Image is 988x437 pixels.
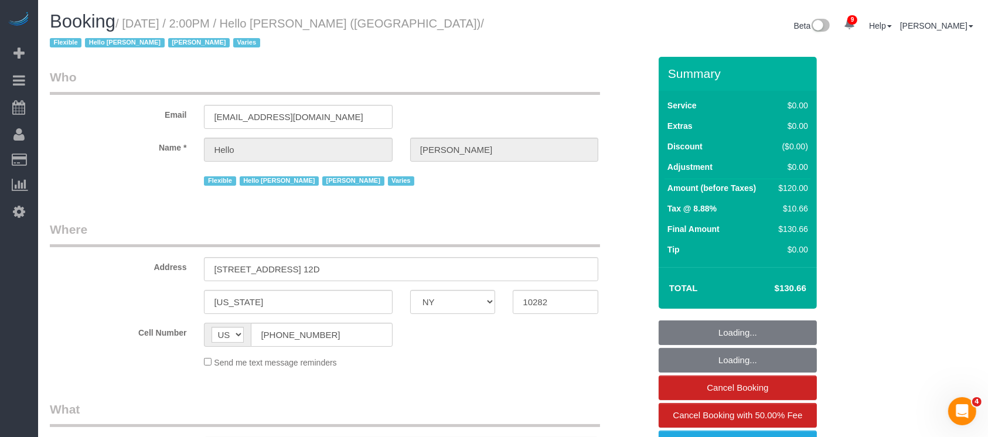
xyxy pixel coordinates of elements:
input: Email [204,105,392,129]
legend: Where [50,221,600,247]
div: $130.66 [774,223,808,235]
div: $0.00 [774,120,808,132]
h3: Summary [668,67,811,80]
input: Cell Number [251,323,392,347]
a: Cancel Booking with 50.00% Fee [659,403,817,428]
div: $120.00 [774,182,808,194]
label: Amount (before Taxes) [667,182,756,194]
label: Tip [667,244,680,255]
label: Final Amount [667,223,720,235]
span: Booking [50,11,115,32]
div: $10.66 [774,203,808,214]
a: 9 [838,12,861,37]
span: [PERSON_NAME] [322,176,384,186]
span: Hello [PERSON_NAME] [85,38,164,47]
input: Last Name [410,138,598,162]
a: [PERSON_NAME] [900,21,973,30]
legend: Who [50,69,600,95]
iframe: Intercom live chat [948,397,976,425]
input: Zip Code [513,290,598,314]
label: Tax @ 8.88% [667,203,717,214]
input: First Name [204,138,392,162]
span: Varies [388,176,415,186]
span: Cancel Booking with 50.00% Fee [673,410,803,420]
label: Email [41,105,195,121]
img: Automaid Logo [7,12,30,28]
label: Address [41,257,195,273]
span: Varies [233,38,260,47]
label: Service [667,100,697,111]
a: Help [869,21,892,30]
div: ($0.00) [774,141,808,152]
strong: Total [669,283,698,293]
label: Cell Number [41,323,195,339]
label: Adjustment [667,161,713,173]
span: Flexible [204,176,236,186]
div: $0.00 [774,161,808,173]
span: Flexible [50,38,81,47]
a: Beta [794,21,830,30]
input: City [204,290,392,314]
div: $0.00 [774,100,808,111]
label: Discount [667,141,703,152]
span: Send me text message reminders [214,358,336,367]
img: New interface [810,19,830,34]
label: Name * [41,138,195,153]
small: / [DATE] / 2:00PM / Hello [PERSON_NAME] ([GEOGRAPHIC_DATA]) [50,17,484,50]
div: $0.00 [774,244,808,255]
h4: $130.66 [740,284,806,293]
a: Cancel Booking [659,375,817,400]
label: Extras [667,120,693,132]
span: 4 [972,397,982,407]
span: Hello [PERSON_NAME] [240,176,319,186]
legend: What [50,401,600,427]
span: [PERSON_NAME] [168,38,230,47]
span: 9 [847,15,857,25]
